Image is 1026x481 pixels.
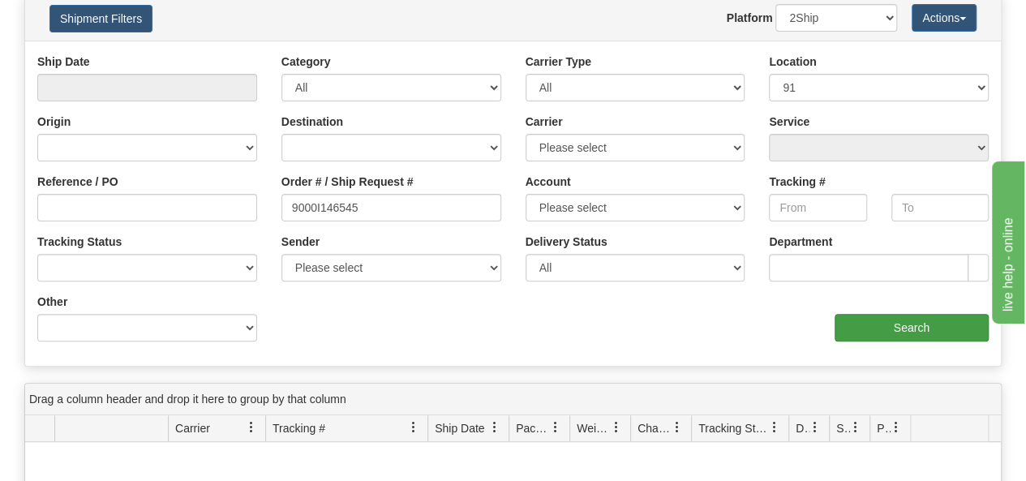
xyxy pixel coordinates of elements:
input: From [769,194,866,221]
span: Delivery Status [796,420,809,436]
span: Ship Date [435,420,484,436]
a: Carrier filter column settings [238,414,265,441]
label: Carrier [526,114,563,130]
div: grid grouping header [25,384,1001,415]
label: Carrier Type [526,54,591,70]
span: Carrier [175,420,210,436]
label: Order # / Ship Request # [281,174,414,190]
button: Actions [912,4,977,32]
label: Service [769,114,809,130]
label: Department [769,234,832,250]
label: Delivery Status [526,234,607,250]
label: Location [769,54,816,70]
a: Tracking Status filter column settings [761,414,788,441]
span: Packages [516,420,550,436]
span: Tracking # [273,420,325,436]
a: Weight filter column settings [603,414,630,441]
input: Search [835,314,990,341]
iframe: chat widget [989,157,1024,323]
a: Tracking # filter column settings [400,414,427,441]
a: Delivery Status filter column settings [801,414,829,441]
label: Origin [37,114,71,130]
label: Ship Date [37,54,90,70]
label: Sender [281,234,320,250]
div: live help - online [12,10,150,29]
label: Reference / PO [37,174,118,190]
a: Ship Date filter column settings [481,414,509,441]
label: Category [281,54,331,70]
label: Tracking Status [37,234,122,250]
label: Platform [727,10,773,26]
span: Charge [637,420,672,436]
span: Weight [577,420,611,436]
span: Tracking Status [698,420,769,436]
label: Tracking # [769,174,825,190]
a: Charge filter column settings [663,414,691,441]
span: Pickup Status [877,420,891,436]
span: Shipment Issues [836,420,850,436]
a: Pickup Status filter column settings [882,414,910,441]
a: Shipment Issues filter column settings [842,414,869,441]
a: Packages filter column settings [542,414,569,441]
input: To [891,194,989,221]
button: Shipment Filters [49,5,152,32]
label: Account [526,174,571,190]
label: Destination [281,114,343,130]
label: Other [37,294,67,310]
